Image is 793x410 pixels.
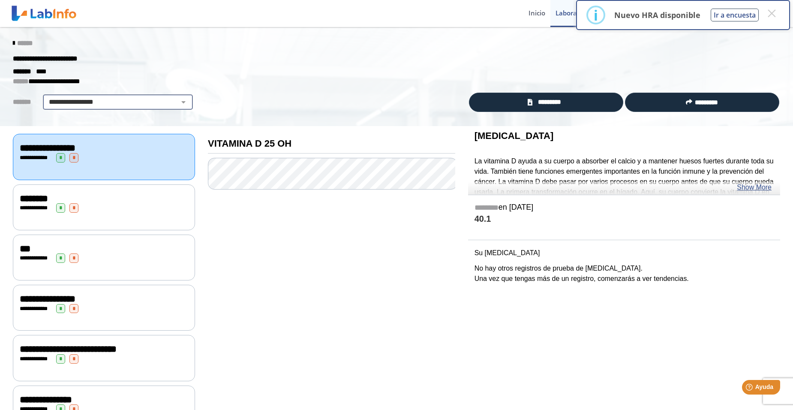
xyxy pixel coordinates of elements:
b: [MEDICAL_DATA] [475,130,554,141]
p: Su [MEDICAL_DATA] [475,248,774,258]
iframe: Help widget launcher [717,377,784,401]
div: i [594,7,598,23]
p: Nuevo HRA disponible [614,10,700,20]
a: Show More [737,182,772,193]
h5: en [DATE] [475,203,774,213]
button: Ir a encuesta [711,9,759,21]
h4: 40.1 [475,214,774,225]
p: No hay otros registros de prueba de [MEDICAL_DATA]. Una vez que tengas más de un registro, comenz... [475,263,774,284]
b: VITAMINA D 25 OH [208,138,291,149]
p: La vitamina D ayuda a su cuerpo a absorber el calcio y a mantener huesos fuertes durante toda su ... [475,156,774,238]
button: Close this dialog [764,6,779,21]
